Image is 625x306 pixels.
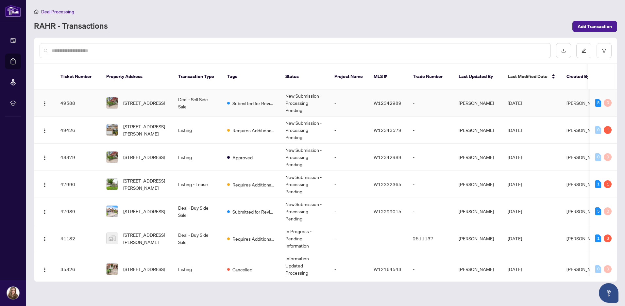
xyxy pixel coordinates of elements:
td: 35826 [55,252,101,286]
span: [STREET_ADDRESS] [123,266,165,273]
td: - [329,198,368,225]
td: - [329,252,368,286]
div: 0 [595,265,601,273]
img: thumbnail-img [107,233,118,244]
td: 47989 [55,198,101,225]
span: Requires Additional Docs [232,235,275,242]
span: [DATE] [508,181,522,187]
button: download [556,43,571,58]
span: [PERSON_NAME] [566,266,602,272]
span: W12299015 [374,208,401,214]
span: Cancelled [232,266,252,273]
td: New Submission - Processing Pending [280,144,329,171]
span: Add Transaction [578,21,612,32]
div: 0 [595,126,601,134]
td: - [408,198,453,225]
th: Last Updated By [453,64,502,89]
td: 47990 [55,171,101,198]
td: - [329,144,368,171]
span: [PERSON_NAME] [566,181,602,187]
img: Logo [42,128,47,133]
td: Listing [173,144,222,171]
span: Last Modified Date [508,73,548,80]
span: [DATE] [508,266,522,272]
th: Status [280,64,329,89]
img: thumbnail-img [107,97,118,108]
div: 3 [604,234,612,242]
img: Logo [42,209,47,215]
td: [PERSON_NAME] [453,225,502,252]
td: - [408,144,453,171]
button: Logo [40,206,50,217]
td: 2511137 [408,225,453,252]
th: Tags [222,64,280,89]
td: New Submission - Processing Pending [280,171,329,198]
td: Information Updated - Processing Pending [280,252,329,286]
button: Logo [40,98,50,108]
button: Logo [40,179,50,189]
span: [DATE] [508,235,522,241]
td: In Progress - Pending Information [280,225,329,252]
span: W12164543 [374,266,401,272]
div: 0 [604,265,612,273]
td: 49588 [55,89,101,117]
span: [STREET_ADDRESS][PERSON_NAME] [123,177,168,191]
button: Logo [40,152,50,162]
td: Deal - Sell Side Sale [173,89,222,117]
span: [STREET_ADDRESS] [123,208,165,215]
span: Approved [232,154,253,161]
th: Project Name [329,64,368,89]
span: [STREET_ADDRESS][PERSON_NAME] [123,231,168,246]
td: Listing [173,117,222,144]
th: Trade Number [408,64,453,89]
button: edit [576,43,591,58]
img: thumbnail-img [107,124,118,136]
button: Logo [40,233,50,244]
button: Logo [40,264,50,274]
td: [PERSON_NAME] [453,171,502,198]
td: New Submission - Processing Pending [280,198,329,225]
span: W12342989 [374,154,401,160]
button: Open asap [599,283,618,303]
span: Deal Processing [41,9,74,15]
div: 1 [604,180,612,188]
th: Created By [561,64,600,89]
span: download [561,48,566,53]
td: - [408,117,453,144]
td: [PERSON_NAME] [453,198,502,225]
td: - [329,225,368,252]
th: Ticket Number [55,64,101,89]
span: filter [602,48,606,53]
span: [STREET_ADDRESS] [123,153,165,161]
button: Logo [40,125,50,135]
td: 48879 [55,144,101,171]
td: Listing - Lease [173,171,222,198]
img: logo [5,5,21,17]
span: [PERSON_NAME] [566,208,602,214]
div: 1 [595,234,601,242]
span: Requires Additional Docs [232,181,275,188]
span: [DATE] [508,208,522,214]
th: Last Modified Date [502,64,561,89]
img: Logo [42,101,47,106]
div: 1 [604,126,612,134]
img: Logo [42,182,47,187]
span: [PERSON_NAME] [566,100,602,106]
img: thumbnail-img [107,264,118,275]
span: [DATE] [508,127,522,133]
div: 0 [604,153,612,161]
td: [PERSON_NAME] [453,144,502,171]
span: [PERSON_NAME] [566,154,602,160]
a: RAHR - Transactions [34,21,108,32]
th: Property Address [101,64,173,89]
span: home [34,9,39,14]
td: Deal - Buy Side Sale [173,225,222,252]
img: thumbnail-img [107,152,118,163]
td: 49426 [55,117,101,144]
td: New Submission - Processing Pending [280,117,329,144]
img: thumbnail-img [107,206,118,217]
img: Logo [42,267,47,272]
span: Requires Additional Docs [232,127,275,134]
td: [PERSON_NAME] [453,89,502,117]
td: 41182 [55,225,101,252]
